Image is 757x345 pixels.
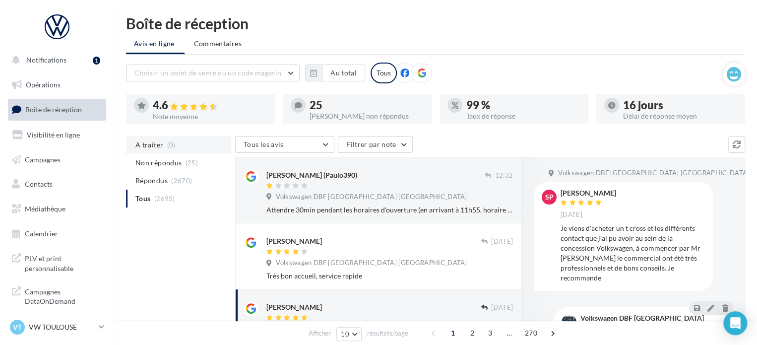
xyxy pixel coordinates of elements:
[558,169,749,178] span: Volkswagen DBF [GEOGRAPHIC_DATA] [GEOGRAPHIC_DATA]
[305,65,365,81] button: Au total
[6,99,108,120] a: Boîte de réception
[341,330,349,338] span: 10
[266,236,322,246] div: [PERSON_NAME]
[6,125,108,145] a: Visibilité en ligne
[126,16,745,31] div: Boîte de réception
[6,74,108,95] a: Opérations
[276,193,467,202] span: Volkswagen DBF [GEOGRAPHIC_DATA] [GEOGRAPHIC_DATA]
[623,100,737,111] div: 16 jours
[29,322,95,332] p: VW TOULOUSE
[309,329,331,338] span: Afficher
[235,136,334,153] button: Tous les avis
[723,311,747,335] div: Open Intercom Messenger
[153,113,267,120] div: Note moyenne
[545,192,554,202] span: Sp
[26,80,61,89] span: Opérations
[27,131,80,139] span: Visibilité en ligne
[367,329,408,338] span: résultats/page
[466,100,580,111] div: 99 %
[266,205,513,215] div: Attendre 30min pendant les horaires d'ouverture (en arrivant à 11h55, horaire de fermeture annonc...
[25,180,53,188] span: Contacts
[8,318,106,337] a: VT VW TOULOUSE
[371,63,397,83] div: Tous
[276,259,467,268] span: Volkswagen DBF [GEOGRAPHIC_DATA] [GEOGRAPHIC_DATA]
[502,325,517,341] span: ...
[464,325,480,341] span: 2
[322,65,365,81] button: Au total
[623,113,737,120] div: Délai de réponse moyen
[135,158,182,168] span: Non répondus
[25,155,61,163] span: Campagnes
[93,57,100,65] div: 1
[25,229,58,238] span: Calendrier
[167,141,176,149] span: (0)
[561,223,705,283] div: Je viens d'acheter un t cross et les différents contact que j'ai pu avoir au sein de la concessio...
[126,65,300,81] button: Choisir un point de vente ou un code magasin
[266,302,322,312] div: [PERSON_NAME]
[186,159,198,167] span: (25)
[561,190,616,197] div: [PERSON_NAME]
[134,69,281,77] span: Choisir un point de vente ou un code magasin
[13,322,22,332] span: VT
[491,303,513,312] span: [DATE]
[310,100,424,111] div: 25
[580,315,723,329] div: Volkswagen DBF [GEOGRAPHIC_DATA] [GEOGRAPHIC_DATA]
[194,39,242,49] span: Commentaires
[6,149,108,170] a: Campagnes
[26,56,66,64] span: Notifications
[171,177,192,185] span: (2670)
[491,237,513,246] span: [DATE]
[25,105,82,114] span: Boîte de réception
[135,176,168,186] span: Répondus
[6,281,108,310] a: Campagnes DataOnDemand
[244,140,284,148] span: Tous les avis
[266,170,357,180] div: [PERSON_NAME] (Paulo390)
[521,325,541,341] span: 270
[25,205,65,213] span: Médiathèque
[6,174,108,195] a: Contacts
[338,136,413,153] button: Filtrer par note
[135,140,163,150] span: A traiter
[25,252,102,273] span: PLV et print personnalisable
[6,50,104,70] button: Notifications 1
[495,171,513,180] span: 12:32
[6,223,108,244] a: Calendrier
[482,325,498,341] span: 3
[466,113,580,120] div: Taux de réponse
[310,113,424,120] div: [PERSON_NAME] non répondus
[153,100,267,111] div: 4.6
[25,285,102,306] span: Campagnes DataOnDemand
[445,325,461,341] span: 1
[266,271,513,281] div: Très bon accueil, service rapide
[6,248,108,277] a: PLV et print personnalisable
[6,199,108,219] a: Médiathèque
[561,210,582,219] span: [DATE]
[336,327,362,341] button: 10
